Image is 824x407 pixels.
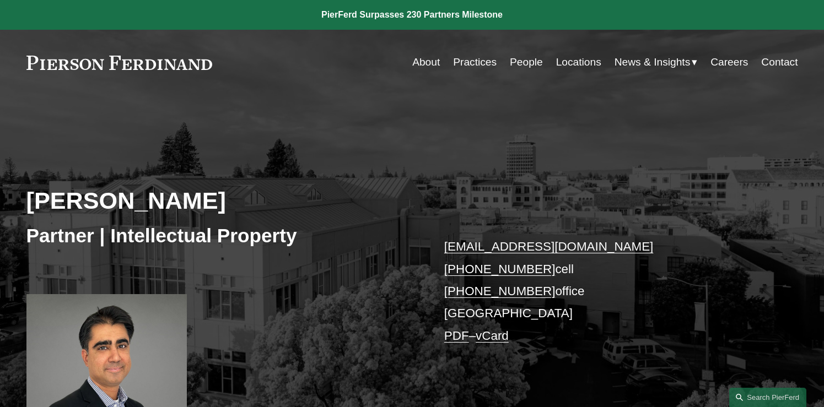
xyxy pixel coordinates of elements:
p: cell office [GEOGRAPHIC_DATA] – [444,236,766,347]
h2: [PERSON_NAME] [26,186,412,215]
a: Practices [453,52,497,73]
a: vCard [476,329,509,343]
h3: Partner | Intellectual Property [26,224,412,248]
a: Contact [761,52,798,73]
a: Locations [556,52,601,73]
a: People [510,52,543,73]
a: [PHONE_NUMBER] [444,284,556,298]
a: PDF [444,329,469,343]
a: [PHONE_NUMBER] [444,262,556,276]
span: News & Insights [615,53,691,72]
a: folder dropdown [615,52,698,73]
a: Search this site [729,388,806,407]
a: [EMAIL_ADDRESS][DOMAIN_NAME] [444,240,653,253]
a: Careers [710,52,748,73]
a: About [412,52,440,73]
